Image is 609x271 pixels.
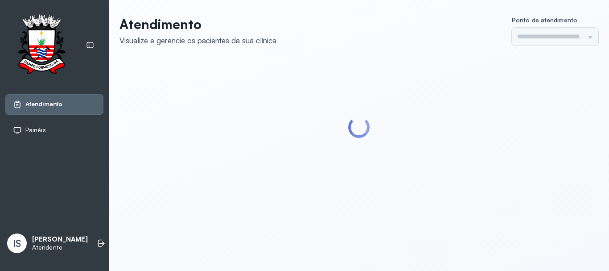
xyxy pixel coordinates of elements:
[119,16,276,32] p: Atendimento
[25,126,46,134] span: Painéis
[32,244,88,251] p: Atendente
[32,235,88,244] p: [PERSON_NAME]
[512,16,577,24] span: Ponto de atendimento
[13,100,96,109] a: Atendimento
[119,36,276,45] div: Visualize e gerencie os pacientes da sua clínica
[9,14,74,76] img: Logotipo do estabelecimento
[25,100,62,108] span: Atendimento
